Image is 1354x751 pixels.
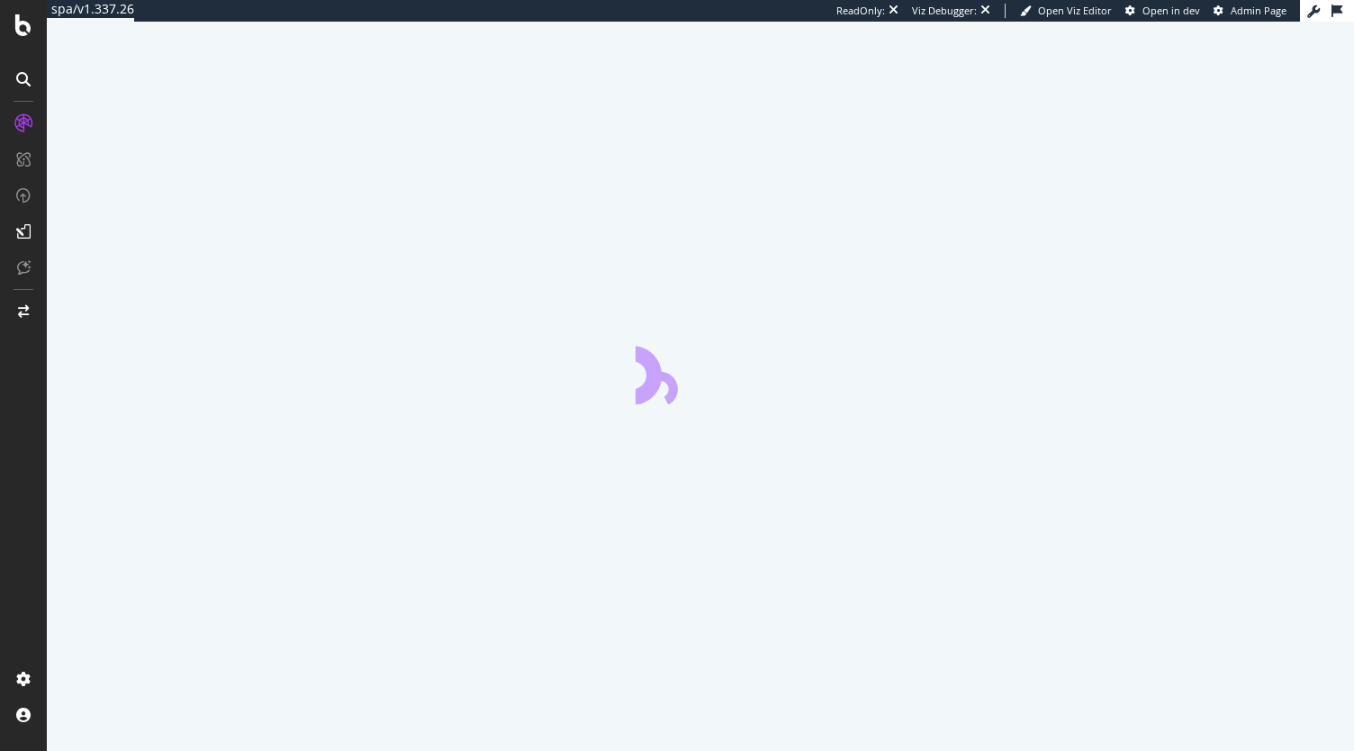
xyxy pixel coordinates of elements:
[1142,4,1200,17] span: Open in dev
[1214,4,1286,18] a: Admin Page
[1038,4,1112,17] span: Open Viz Editor
[912,4,977,18] div: Viz Debugger:
[836,4,885,18] div: ReadOnly:
[1231,4,1286,17] span: Admin Page
[1020,4,1112,18] a: Open Viz Editor
[636,339,765,404] div: animation
[1125,4,1200,18] a: Open in dev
